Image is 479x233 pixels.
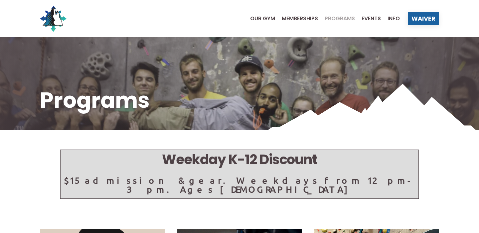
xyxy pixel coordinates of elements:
span: Info [388,16,400,21]
span: Memberships [282,16,318,21]
a: Waiver [408,12,439,25]
a: Memberships [275,16,318,21]
p: $15 admission & gear. Weekdays from 12pm-3pm. Ages [DEMOGRAPHIC_DATA] [61,176,418,194]
span: Waiver [411,16,435,22]
a: Events [355,16,381,21]
img: North Wall Logo [40,5,67,32]
span: Programs [325,16,355,21]
a: Our Gym [243,16,275,21]
a: Programs [318,16,355,21]
h5: Weekday K-12 Discount [61,150,418,169]
span: Events [362,16,381,21]
a: Info [381,16,400,21]
span: Our Gym [250,16,275,21]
